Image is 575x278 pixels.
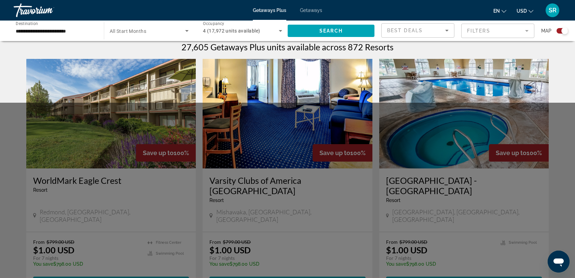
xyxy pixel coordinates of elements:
[16,21,38,26] span: Destination
[253,8,286,13] a: Getaways Plus
[203,21,224,26] span: Occupancy
[517,6,533,16] button: Change currency
[319,28,343,34] span: Search
[549,7,557,14] span: SR
[493,8,500,14] span: en
[461,23,534,38] button: Filter
[517,8,527,14] span: USD
[541,26,551,36] span: Map
[288,25,374,37] button: Search
[544,3,561,17] button: User Menu
[203,28,260,34] span: 4 (17,972 units available)
[548,251,570,273] iframe: Button to launch messaging window
[300,8,322,13] a: Getaways
[14,1,82,19] a: Travorium
[387,28,423,33] span: Best Deals
[387,26,449,35] mat-select: Sort by
[493,6,506,16] button: Change language
[110,28,146,34] span: All Start Months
